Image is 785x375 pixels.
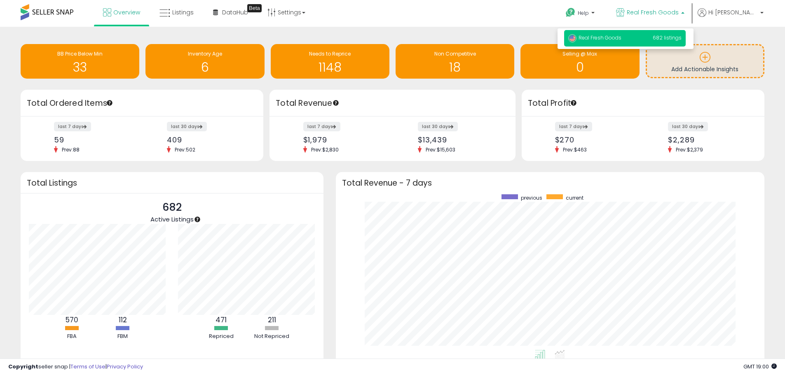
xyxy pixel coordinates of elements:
[342,180,758,186] h3: Total Revenue - 7 days
[27,180,317,186] h3: Total Listings
[418,135,501,144] div: $13,439
[668,135,750,144] div: $2,289
[145,44,264,79] a: Inventory Age 6
[555,122,592,131] label: last 7 days
[119,315,127,325] b: 112
[578,9,589,16] span: Help
[247,4,262,12] div: Tooltip anchor
[275,61,385,74] h1: 1148
[21,44,139,79] a: BB Price Below Min 33
[668,122,708,131] label: last 30 days
[309,50,351,57] span: Needs to Reprice
[565,7,576,18] i: Get Help
[98,333,148,340] div: FBM
[47,333,97,340] div: FBA
[54,135,136,144] div: 59
[222,8,248,16] span: DataHub
[150,215,194,224] span: Active Listings
[66,315,78,325] b: 570
[698,8,764,27] a: Hi [PERSON_NAME]
[743,363,777,370] span: 2025-10-14 19:00 GMT
[400,61,510,74] h1: 18
[521,194,542,201] span: previous
[8,363,38,370] strong: Copyright
[559,1,603,27] a: Help
[27,98,257,109] h3: Total Ordered Items
[653,34,682,41] span: 682 listings
[671,65,738,73] span: Add Actionable Insights
[247,333,297,340] div: Not Repriced
[568,34,621,41] span: Real Fresh Goods
[216,315,227,325] b: 471
[106,99,113,107] div: Tooltip anchor
[303,122,340,131] label: last 7 days
[566,194,583,201] span: current
[570,99,577,107] div: Tooltip anchor
[8,363,143,371] div: seller snap | |
[57,50,103,57] span: BB Price Below Min
[627,8,679,16] span: Real Fresh Goods
[332,99,340,107] div: Tooltip anchor
[647,45,763,77] a: Add Actionable Insights
[194,216,201,223] div: Tooltip anchor
[107,363,143,370] a: Privacy Policy
[150,200,194,215] p: 682
[303,135,387,144] div: $1,979
[276,98,509,109] h3: Total Revenue
[268,315,276,325] b: 211
[171,146,199,153] span: Prev: 502
[25,61,135,74] h1: 33
[396,44,514,79] a: Non Competitive 18
[113,8,140,16] span: Overview
[559,146,591,153] span: Prev: $463
[197,333,246,340] div: Repriced
[418,122,458,131] label: last 30 days
[271,44,389,79] a: Needs to Reprice 1148
[555,135,637,144] div: $270
[708,8,758,16] span: Hi [PERSON_NAME]
[172,8,194,16] span: Listings
[58,146,84,153] span: Prev: 88
[188,50,222,57] span: Inventory Age
[70,363,105,370] a: Terms of Use
[434,50,476,57] span: Non Competitive
[568,34,576,42] img: usa.png
[525,61,635,74] h1: 0
[528,98,758,109] h3: Total Profit
[307,146,343,153] span: Prev: $2,830
[422,146,459,153] span: Prev: $15,603
[150,61,260,74] h1: 6
[562,50,597,57] span: Selling @ Max
[167,135,249,144] div: 409
[167,122,207,131] label: last 30 days
[672,146,707,153] span: Prev: $2,379
[54,122,91,131] label: last 7 days
[520,44,639,79] a: Selling @ Max 0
